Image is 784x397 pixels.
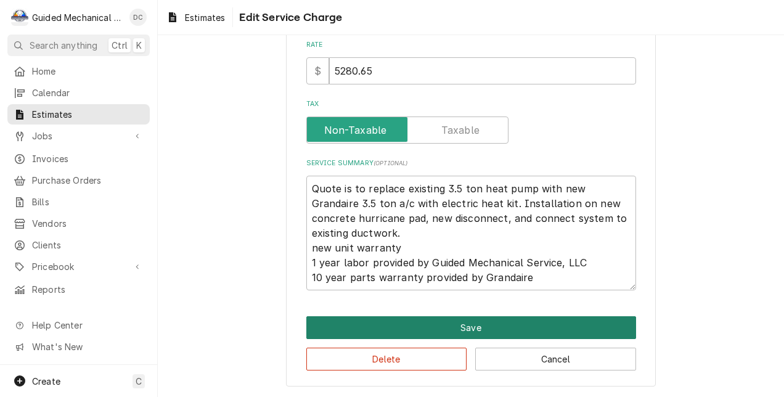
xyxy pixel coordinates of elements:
div: Guided Mechanical Services, LLC's Avatar [11,9,28,26]
a: Bills [7,192,150,212]
span: Create [32,376,60,387]
a: Estimates [161,7,230,28]
a: Calendar [7,83,150,103]
span: Bills [32,195,144,208]
label: Service Summary [306,158,636,168]
span: Reports [32,283,144,296]
a: Home [7,61,150,81]
div: Daniel Cornell's Avatar [129,9,147,26]
span: Calendar [32,86,144,99]
div: Guided Mechanical Services, LLC [32,11,123,24]
div: Button Group [306,316,636,370]
span: ( optional ) [374,160,408,166]
div: $ [306,57,329,84]
div: [object Object] [306,40,636,84]
span: Invoices [32,152,144,165]
span: Vendors [32,217,144,230]
span: Clients [32,239,144,252]
a: Go to Pricebook [7,256,150,277]
div: Button Group Row [306,316,636,339]
a: Estimates [7,104,150,125]
a: Go to Help Center [7,315,150,335]
label: Rate [306,40,636,50]
div: Tax [306,99,636,143]
button: Search anythingCtrlK [7,35,150,56]
button: Delete [306,348,467,370]
a: Vendors [7,213,150,234]
span: Ctrl [112,39,128,52]
label: Tax [306,99,636,109]
a: Reports [7,279,150,300]
a: Clients [7,235,150,255]
span: K [136,39,142,52]
a: Go to Jobs [7,126,150,146]
span: Purchase Orders [32,174,144,187]
button: Cancel [475,348,636,370]
textarea: Quote is to replace existing 3.5 ton heat pump with new Grandaire 3.5 ton a/c with electric heat ... [306,176,636,291]
span: Pricebook [32,260,125,273]
div: Button Group Row [306,339,636,370]
a: Invoices [7,149,150,169]
span: Home [32,65,144,78]
span: Search anything [30,39,97,52]
span: Help Center [32,319,142,332]
a: Go to What's New [7,337,150,357]
span: C [136,375,142,388]
button: Save [306,316,636,339]
span: Edit Service Charge [235,9,342,26]
span: Estimates [185,11,225,24]
span: What's New [32,340,142,353]
div: G [11,9,28,26]
span: Estimates [32,108,144,121]
div: Service Summary [306,158,636,290]
a: Purchase Orders [7,170,150,190]
div: DC [129,9,147,26]
span: Jobs [32,129,125,142]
